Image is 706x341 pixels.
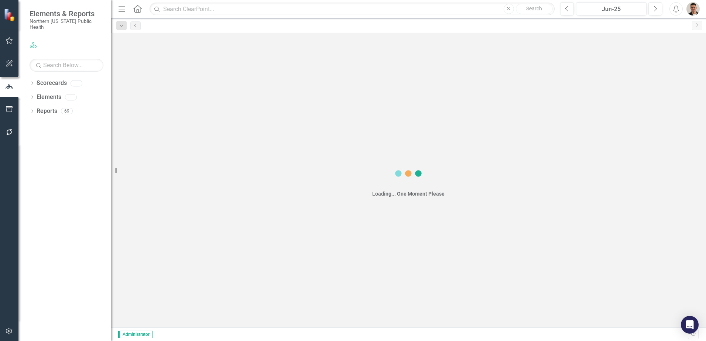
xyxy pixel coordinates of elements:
[37,93,61,101] a: Elements
[4,8,17,21] img: ClearPoint Strategy
[118,331,153,338] span: Administrator
[686,2,700,15] img: Mike Escobar
[576,2,647,15] button: Jun-25
[37,107,57,116] a: Reports
[30,59,103,72] input: Search Below...
[372,190,445,197] div: Loading... One Moment Please
[681,316,699,334] div: Open Intercom Messenger
[526,6,542,11] span: Search
[61,108,73,114] div: 69
[579,5,644,14] div: Jun-25
[30,9,103,18] span: Elements & Reports
[30,18,103,30] small: Northern [US_STATE] Public Health
[516,4,553,14] button: Search
[37,79,67,87] a: Scorecards
[150,3,555,15] input: Search ClearPoint...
